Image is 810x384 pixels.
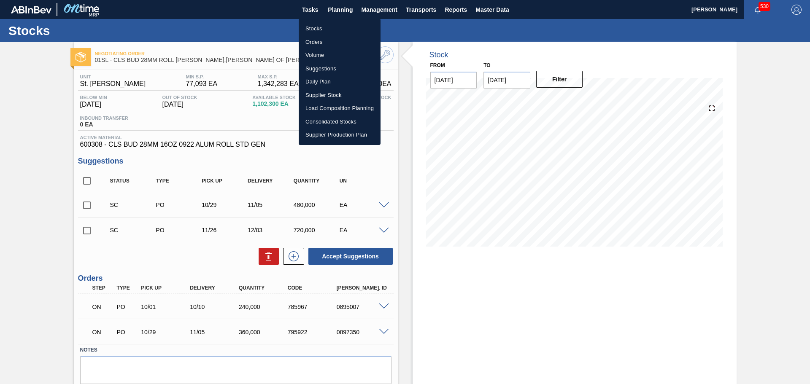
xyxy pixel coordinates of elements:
a: Supplier Production Plan [299,128,381,142]
a: Stocks [299,22,381,35]
a: Suggestions [299,62,381,75]
a: Consolidated Stocks [299,115,381,129]
a: Daily Plan [299,75,381,89]
a: Load Composition Planning [299,102,381,115]
a: Volume [299,48,381,62]
a: Orders [299,35,381,49]
a: Supplier Stock [299,89,381,102]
